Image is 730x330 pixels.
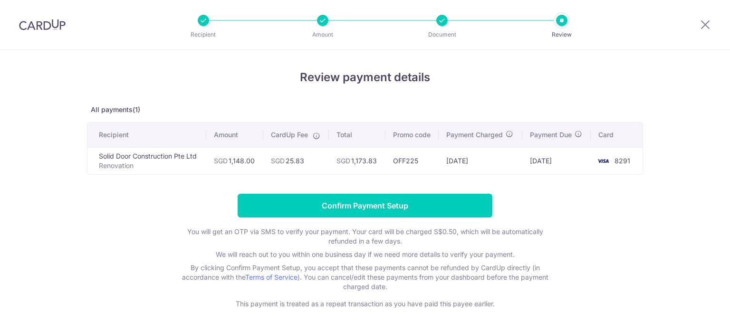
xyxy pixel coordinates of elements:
[594,155,613,167] img: <span class="translation_missing" title="translation missing: en.account_steps.new_confirm_form.b...
[288,30,358,39] p: Amount
[87,147,206,174] td: Solid Door Construction Pte Ltd
[87,105,643,114] p: All payments(1)
[206,123,263,147] th: Amount
[407,30,477,39] p: Document
[99,161,199,170] p: Renovation
[591,123,643,147] th: Card
[385,123,439,147] th: Promo code
[530,130,572,140] span: Payment Due
[175,227,555,246] p: You will get an OTP via SMS to verify your payment. Your card will be charged S$0.50, which will ...
[446,130,503,140] span: Payment Charged
[175,250,555,259] p: We will reach out to you within one business day if we need more details to verify your payment.
[175,299,555,309] p: This payment is treated as a repeat transaction as you have paid this payee earlier.
[263,147,329,174] td: 25.83
[168,30,239,39] p: Recipient
[238,194,492,217] input: Confirm Payment Setup
[329,123,385,147] th: Total
[329,147,385,174] td: 1,173.83
[271,157,285,165] span: SGD
[87,69,643,86] h4: Review payment details
[527,30,597,39] p: Review
[87,123,206,147] th: Recipient
[19,19,66,30] img: CardUp
[385,147,439,174] td: OFF225
[214,157,228,165] span: SGD
[336,157,350,165] span: SGD
[615,157,630,165] span: 8291
[271,130,308,140] span: CardUp Fee
[175,263,555,292] p: By clicking Confirm Payment Setup, you accept that these payments cannot be refunded by CardUp di...
[245,273,298,281] a: Terms of Service
[206,147,263,174] td: 1,148.00
[439,147,522,174] td: [DATE]
[522,147,591,174] td: [DATE]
